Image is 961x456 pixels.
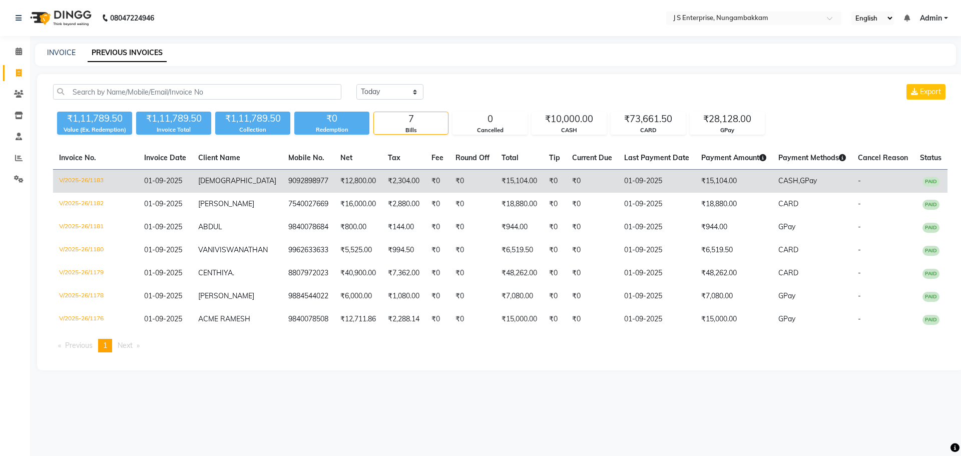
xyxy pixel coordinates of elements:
[198,268,233,277] span: CENTHIYA
[858,222,861,231] span: -
[334,285,382,308] td: ₹6,000.00
[215,126,290,134] div: Collection
[57,126,132,134] div: Value (Ex. Redemption)
[566,193,618,216] td: ₹0
[566,308,618,331] td: ₹0
[294,112,369,126] div: ₹0
[198,199,254,208] span: [PERSON_NAME]
[282,308,334,331] td: 9840078508
[549,153,560,162] span: Tip
[543,170,566,193] td: ₹0
[425,216,449,239] td: ₹0
[53,84,341,100] input: Search by Name/Mobile/Email/Invoice No
[453,112,527,126] div: 0
[922,223,939,233] span: PAID
[690,112,764,126] div: ₹28,128.00
[778,199,798,208] span: CARD
[53,339,947,352] nav: Pagination
[144,199,182,208] span: 01-09-2025
[920,13,942,24] span: Admin
[778,222,795,231] span: GPay
[455,153,490,162] span: Round Off
[449,193,496,216] td: ₹0
[282,239,334,262] td: 9962633633
[144,268,182,277] span: 01-09-2025
[215,245,268,254] span: VISWANATHAN
[453,126,527,135] div: Cancelled
[543,193,566,216] td: ₹0
[922,246,939,256] span: PAID
[618,216,695,239] td: 01-09-2025
[496,193,543,216] td: ₹18,880.00
[282,193,334,216] td: 7540027669
[778,291,795,300] span: GPay
[53,239,138,262] td: V/2025-26/1180
[496,285,543,308] td: ₹7,080.00
[144,176,182,185] span: 01-09-2025
[53,170,138,193] td: V/2025-26/1183
[543,216,566,239] td: ₹0
[282,262,334,285] td: 8807972023
[198,176,276,185] span: [DEMOGRAPHIC_DATA]
[374,112,448,126] div: 7
[618,170,695,193] td: 01-09-2025
[382,262,425,285] td: ₹7,362.00
[618,262,695,285] td: 01-09-2025
[425,285,449,308] td: ₹0
[496,170,543,193] td: ₹15,104.00
[382,239,425,262] td: ₹994.50
[233,268,234,277] span: .
[57,112,132,126] div: ₹1,11,789.50
[425,193,449,216] td: ₹0
[618,193,695,216] td: 01-09-2025
[532,126,606,135] div: CASH
[920,87,941,96] span: Export
[198,222,222,231] span: ABDUL
[103,341,107,350] span: 1
[922,269,939,279] span: PAID
[288,153,324,162] span: Mobile No.
[118,341,133,350] span: Next
[334,193,382,216] td: ₹16,000.00
[496,216,543,239] td: ₹944.00
[532,112,606,126] div: ₹10,000.00
[611,112,685,126] div: ₹73,661.50
[566,285,618,308] td: ₹0
[215,112,290,126] div: ₹1,11,789.50
[425,239,449,262] td: ₹0
[778,268,798,277] span: CARD
[88,44,167,62] a: PREVIOUS INVOICES
[778,176,800,185] span: CASH,
[431,153,443,162] span: Fee
[53,216,138,239] td: V/2025-26/1181
[47,48,76,57] a: INVOICE
[198,153,240,162] span: Client Name
[382,285,425,308] td: ₹1,080.00
[502,153,519,162] span: Total
[144,291,182,300] span: 01-09-2025
[858,153,908,162] span: Cancel Reason
[496,308,543,331] td: ₹15,000.00
[282,285,334,308] td: 9884544022
[282,170,334,193] td: 9092898977
[334,239,382,262] td: ₹5,525.00
[136,112,211,126] div: ₹1,11,789.50
[566,216,618,239] td: ₹0
[425,262,449,285] td: ₹0
[59,153,96,162] span: Invoice No.
[382,193,425,216] td: ₹2,880.00
[144,153,186,162] span: Invoice Date
[53,262,138,285] td: V/2025-26/1179
[340,153,352,162] span: Net
[906,84,945,100] button: Export
[778,245,798,254] span: CARD
[449,308,496,331] td: ₹0
[695,193,772,216] td: ₹18,880.00
[334,170,382,193] td: ₹12,800.00
[449,216,496,239] td: ₹0
[618,285,695,308] td: 01-09-2025
[922,200,939,210] span: PAID
[282,216,334,239] td: 9840078684
[701,153,766,162] span: Payment Amount
[65,341,93,350] span: Previous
